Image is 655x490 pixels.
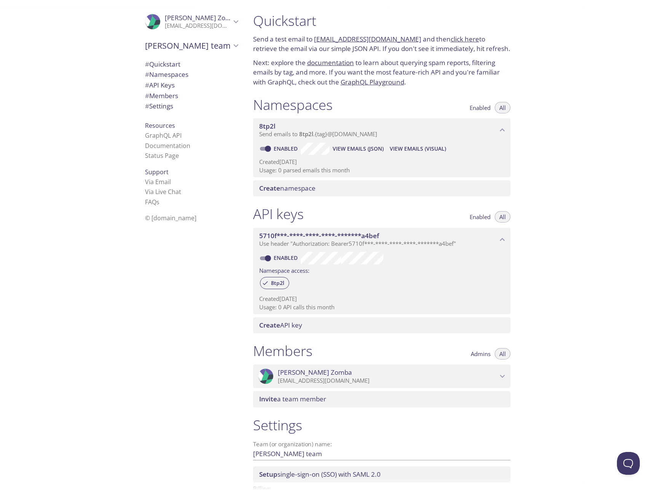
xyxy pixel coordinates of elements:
[253,364,510,388] div: Bryan Zomba
[495,211,510,223] button: All
[253,342,312,360] h1: Members
[145,81,149,89] span: #
[273,254,301,261] a: Enabled
[145,91,178,100] span: Members
[495,102,510,113] button: All
[273,145,301,152] a: Enabled
[145,168,169,176] span: Support
[253,12,510,29] h1: Quickstart
[390,144,446,153] span: View Emails (Visual)
[259,166,504,174] p: Usage: 0 parsed emails this month
[156,198,159,206] span: s
[341,78,404,86] a: GraphQL Playground
[139,9,244,34] div: Bryan Zomba
[259,184,280,192] span: Create
[259,184,316,192] span: namespace
[495,348,510,360] button: All
[253,317,510,333] div: Create API Key
[253,118,510,142] div: 8tp2l namespace
[145,81,175,89] span: API Keys
[260,277,289,289] div: 8tp2l
[253,441,332,447] label: Team (or organization) name:
[145,60,180,68] span: Quickstart
[314,35,421,43] a: [EMAIL_ADDRESS][DOMAIN_NAME]
[259,321,302,329] span: API key
[165,22,231,30] p: [EMAIL_ADDRESS][DOMAIN_NAME]
[259,295,504,303] p: Created [DATE]
[259,158,504,166] p: Created [DATE]
[139,91,244,101] div: Members
[145,102,149,110] span: #
[139,80,244,91] div: API Keys
[465,211,495,223] button: Enabled
[145,70,149,79] span: #
[139,36,244,56] div: Bryan's team
[145,121,175,130] span: Resources
[139,59,244,70] div: Quickstart
[259,264,309,275] label: Namespace access:
[253,466,510,482] div: Setup SSO
[259,122,276,130] span: 8tp2l
[145,70,188,79] span: Namespaces
[253,58,510,87] p: Next: explore the to learn about querying spam reports, filtering emails by tag, and more. If you...
[333,144,384,153] span: View Emails (JSON)
[278,368,352,377] span: [PERSON_NAME] Zomba
[299,130,313,138] span: 8tp2l
[307,58,354,67] a: documentation
[617,452,640,475] iframe: Help Scout Beacon - Open
[253,96,333,113] h1: Namespaces
[466,348,495,360] button: Admins
[253,34,510,54] p: Send a test email to and then to retrieve the email via our simple JSON API. If you don't see it ...
[145,188,181,196] a: Via Live Chat
[253,391,510,407] div: Invite a team member
[330,143,387,155] button: View Emails (JSON)
[145,60,149,68] span: #
[259,395,277,403] span: Invite
[387,143,449,155] button: View Emails (Visual)
[145,151,179,160] a: Status Page
[145,142,190,150] a: Documentation
[259,321,280,329] span: Create
[259,470,277,479] span: Setup
[259,470,381,479] span: single-sign-on (SSO) with SAML 2.0
[259,395,326,403] span: a team member
[259,303,504,311] p: Usage: 0 API calls this month
[259,130,377,138] span: Send emails to . {tag} @[DOMAIN_NAME]
[145,214,196,222] span: © [DOMAIN_NAME]
[145,131,182,140] a: GraphQL API
[451,35,479,43] a: click here
[253,180,510,196] div: Create namespace
[145,178,171,186] a: Via Email
[465,102,495,113] button: Enabled
[145,40,231,51] span: [PERSON_NAME] team
[145,102,173,110] span: Settings
[266,280,289,286] span: 8tp2l
[253,417,510,434] h1: Settings
[278,377,497,385] p: [EMAIL_ADDRESS][DOMAIN_NAME]
[145,91,149,100] span: #
[145,198,159,206] a: FAQ
[165,13,239,22] span: [PERSON_NAME] Zomba
[139,101,244,111] div: Team Settings
[253,205,304,223] h1: API keys
[139,69,244,80] div: Namespaces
